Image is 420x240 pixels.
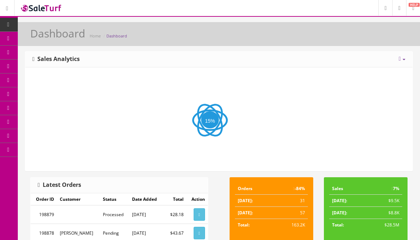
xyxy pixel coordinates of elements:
h3: Sales Analytics [32,56,80,62]
td: Date Added [129,193,163,205]
td: Action [187,193,208,205]
strong: [DATE]: [238,198,253,204]
td: 57 [273,207,308,219]
td: Status [100,193,129,205]
strong: Total: [332,222,344,228]
strong: [DATE]: [332,198,347,204]
td: Orders [235,183,273,195]
img: SaleTurf [20,3,63,13]
strong: Total: [238,222,250,228]
td: Order ID [31,193,57,205]
td: Customer [57,193,100,205]
td: $9.5K [366,195,403,207]
td: $28.18 [163,205,187,224]
td: -84% [273,183,308,195]
strong: [DATE]: [238,210,253,216]
a: Home [90,33,101,39]
td: 31 [273,195,308,207]
td: 7% [366,183,403,195]
td: 163.2K [273,219,308,231]
span: HELP [409,3,420,7]
td: 198879 [31,205,57,224]
td: $8.8K [366,207,403,219]
h1: Dashboard [30,27,85,39]
td: Total [163,193,187,205]
h3: Latest Orders [38,182,81,188]
td: $28.5M [366,219,403,231]
strong: [DATE]: [332,210,347,216]
td: Sales [329,183,366,195]
td: Processed [100,205,129,224]
a: Dashboard [106,33,127,39]
td: [DATE] [129,205,163,224]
